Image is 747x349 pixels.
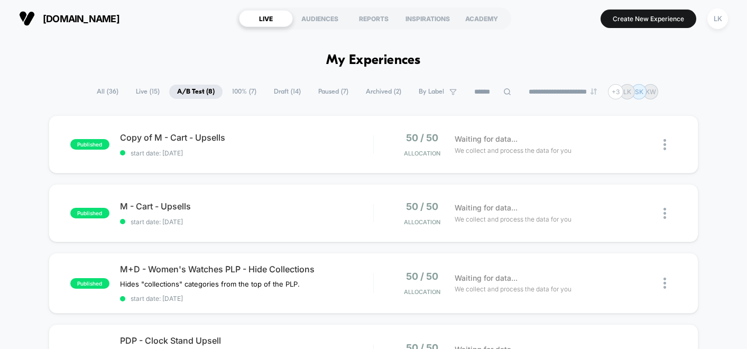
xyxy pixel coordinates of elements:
div: REPORTS [347,10,401,27]
span: Draft ( 14 ) [266,85,309,99]
span: published [70,278,109,289]
span: Waiting for data... [455,133,518,145]
span: start date: [DATE] [120,149,373,157]
span: 50 / 50 [406,201,438,212]
span: Paused ( 7 ) [310,85,356,99]
img: close [663,208,666,219]
span: By Label [419,88,444,96]
span: Live ( 15 ) [128,85,168,99]
button: [DOMAIN_NAME] [16,10,123,27]
span: Hides "collections" categories from the top of the PLP. [120,280,300,288]
p: SK [635,88,643,96]
span: All ( 36 ) [89,85,126,99]
span: 50 / 50 [406,271,438,282]
h1: My Experiences [326,53,421,68]
div: LIVE [239,10,293,27]
span: Allocation [404,288,440,296]
span: 100% ( 7 ) [224,85,264,99]
span: Allocation [404,150,440,157]
span: We collect and process the data for you [455,214,571,224]
span: Waiting for data... [455,202,518,214]
span: published [70,208,109,218]
span: We collect and process the data for you [455,284,571,294]
span: M - Cart - Upsells [120,201,373,212]
p: LK [623,88,631,96]
div: + 3 [608,84,623,99]
img: Visually logo [19,11,35,26]
span: Archived ( 2 ) [358,85,409,99]
span: published [70,139,109,150]
span: Copy of M - Cart - Upsells [120,132,373,143]
span: 50 / 50 [406,132,438,143]
span: Allocation [404,218,440,226]
span: PDP - Clock Stand Upsell [120,335,373,346]
span: start date: [DATE] [120,295,373,302]
span: A/B Test ( 8 ) [169,85,223,99]
span: We collect and process the data for you [455,145,571,155]
button: Create New Experience [601,10,696,28]
div: AUDIENCES [293,10,347,27]
span: [DOMAIN_NAME] [43,13,119,24]
p: KW [645,88,656,96]
span: Waiting for data... [455,272,518,284]
img: close [663,139,666,150]
button: LK [704,8,731,30]
div: LK [707,8,728,29]
img: close [663,278,666,289]
span: start date: [DATE] [120,218,373,226]
div: ACADEMY [455,10,509,27]
div: INSPIRATIONS [401,10,455,27]
img: end [591,88,597,95]
span: M+D - Women's Watches PLP - Hide Collections [120,264,373,274]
